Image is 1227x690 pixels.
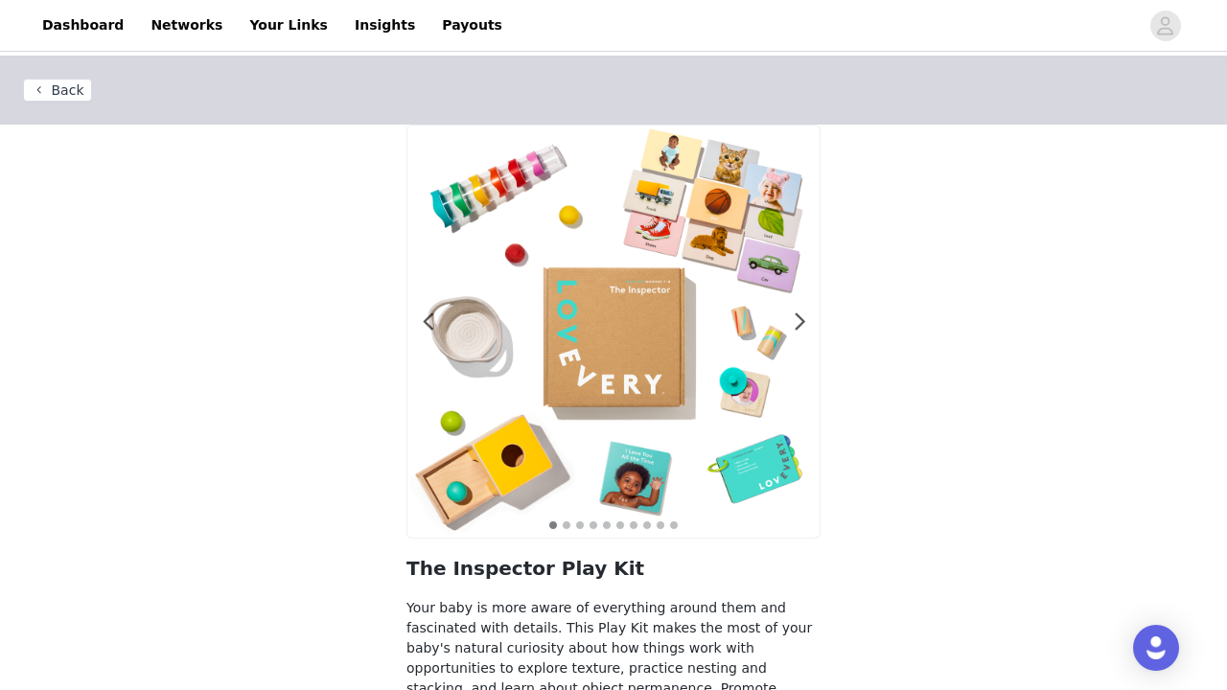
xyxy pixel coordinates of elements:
div: Open Intercom Messenger [1133,625,1179,671]
button: 5 [602,520,612,530]
button: 6 [615,520,625,530]
button: 7 [629,520,638,530]
button: Back [23,79,92,102]
button: 9 [656,520,665,530]
button: 3 [575,520,585,530]
div: avatar [1156,11,1174,41]
button: 8 [642,520,652,530]
a: Insights [343,4,427,47]
a: Networks [139,4,234,47]
button: 2 [562,520,571,530]
button: 10 [669,520,679,530]
a: Your Links [238,4,339,47]
button: 4 [589,520,598,530]
a: Payouts [430,4,514,47]
a: Dashboard [31,4,135,47]
button: 1 [548,520,558,530]
h2: The Inspector Play Kit [406,554,821,583]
